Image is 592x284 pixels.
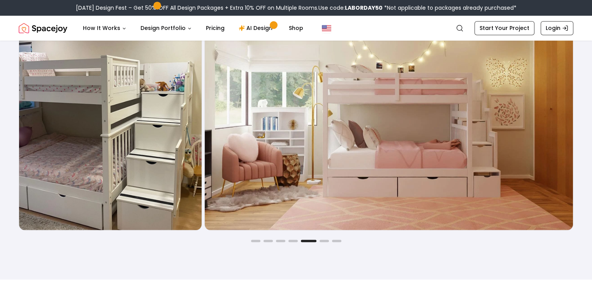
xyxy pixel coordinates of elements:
button: Go to slide 6 [320,240,329,242]
button: Go to slide 3 [276,240,285,242]
button: Design Portfolio [134,20,198,36]
span: *Not applicable to packages already purchased* [383,4,516,12]
button: Go to slide 7 [332,240,341,242]
button: Go to slide 1 [251,240,260,242]
span: Use code: [318,4,383,12]
nav: Main [77,20,309,36]
button: Go to slide 4 [288,240,298,242]
a: Pricing [200,20,231,36]
button: Go to slide 5 [301,240,316,242]
button: Go to slide 2 [264,240,273,242]
a: AI Design [232,20,281,36]
div: [DATE] Design Fest – Get 50% OFF All Design Packages + Extra 10% OFF on Multiple Rooms. [76,4,516,12]
a: Start Your Project [474,21,534,35]
a: Shop [283,20,309,36]
button: How It Works [77,20,133,36]
a: Spacejoy [19,20,67,36]
a: Login [541,21,573,35]
b: LABORDAY50 [345,4,383,12]
img: United States [322,23,331,33]
nav: Global [19,16,573,40]
img: Spacejoy Logo [19,20,67,36]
